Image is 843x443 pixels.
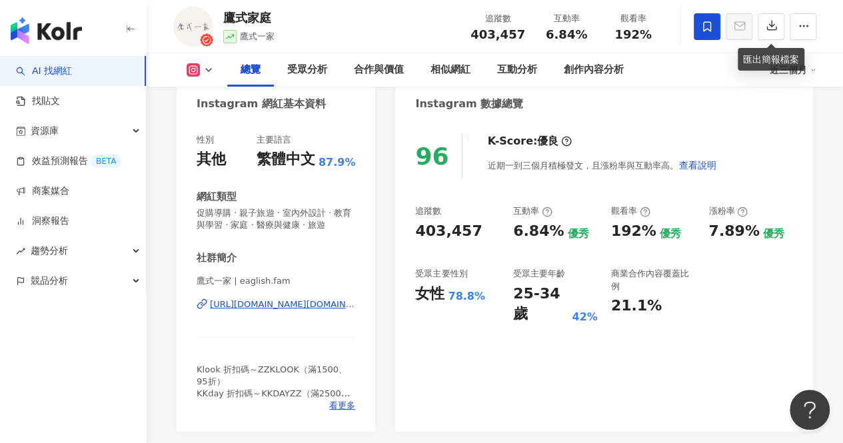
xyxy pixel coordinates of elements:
span: 鷹式一家 | eaglish.fam [197,275,355,287]
div: 繁體中文 [257,149,315,170]
div: 女性 [415,284,444,304]
span: 促購導購 · 親子旅遊 · 室內外設計 · 教育與學習 · 家庭 · 醫療與健康 · 旅遊 [197,207,355,231]
div: 創作內容分析 [564,62,624,78]
span: 趨勢分析 [31,236,68,266]
img: logo [11,17,82,44]
div: 追蹤數 [415,205,441,217]
div: 互動率 [541,12,592,25]
span: 資源庫 [31,116,59,146]
span: 競品分析 [31,266,68,296]
a: searchAI 找網紅 [16,65,72,78]
a: 找貼文 [16,95,60,108]
div: 主要語言 [257,134,291,146]
div: 優秀 [763,226,784,241]
div: 78.8% [448,289,485,304]
div: 性別 [197,134,214,146]
div: 近期一到三個月積極發文，且漲粉率與互動率高。 [487,152,716,179]
div: 25-34 歲 [513,284,568,325]
span: 87.9% [319,155,356,170]
div: 21.1% [611,296,662,316]
span: rise [16,246,25,256]
div: 合作與價值 [354,62,404,78]
div: 匯出簡報檔案 [738,48,804,71]
img: KOL Avatar [173,7,213,47]
span: 403,457 [470,27,525,41]
span: 6.84% [546,28,587,41]
div: K-Score : [487,134,572,149]
div: 漲粉率 [708,205,748,217]
span: 鷹式一家 [240,31,275,41]
div: 受眾主要年齡 [513,268,565,280]
div: 優秀 [567,226,588,241]
div: 7.89% [708,221,759,242]
div: 總覽 [241,62,261,78]
div: 觀看率 [608,12,658,25]
a: 效益預測報告BETA [16,155,121,168]
div: 優良 [537,134,558,149]
div: 403,457 [415,221,482,242]
div: [URL][DOMAIN_NAME][DOMAIN_NAME] [210,298,355,310]
div: 受眾主要性別 [415,268,467,280]
div: Instagram 數據總覽 [415,97,523,111]
button: 查看說明 [678,152,716,179]
div: 互動率 [513,205,552,217]
div: Instagram 網紅基本資料 [197,97,326,111]
span: 192% [614,28,652,41]
div: 商業合作內容覆蓋比例 [611,268,696,292]
div: 其他 [197,149,226,170]
div: 相似網紅 [430,62,470,78]
a: 商案媒合 [16,185,69,198]
span: 查看說明 [678,160,716,171]
div: 96 [415,143,448,170]
div: 受眾分析 [287,62,327,78]
div: 192% [611,221,656,242]
iframe: Help Scout Beacon - Open [790,390,830,430]
div: 優秀 [660,226,681,241]
span: 看更多 [329,400,355,412]
a: [URL][DOMAIN_NAME][DOMAIN_NAME] [197,298,355,310]
span: Klook 折扣碼～ZZKLOOK（滿1500、95折） KKday 折扣碼～KKDAYZZ（滿2500、92折｜每人可用2次） 👇🏻👇🏻團購連結在此👇🏻👇🏻 [197,364,351,423]
div: 追蹤數 [470,12,525,25]
div: 6.84% [513,221,564,242]
div: 42% [572,310,597,324]
div: 社群簡介 [197,251,237,265]
div: 互動分析 [497,62,537,78]
div: 網紅類型 [197,190,237,204]
a: 洞察報告 [16,215,69,228]
div: 鷹式家庭 [223,9,275,26]
div: 觀看率 [611,205,650,217]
